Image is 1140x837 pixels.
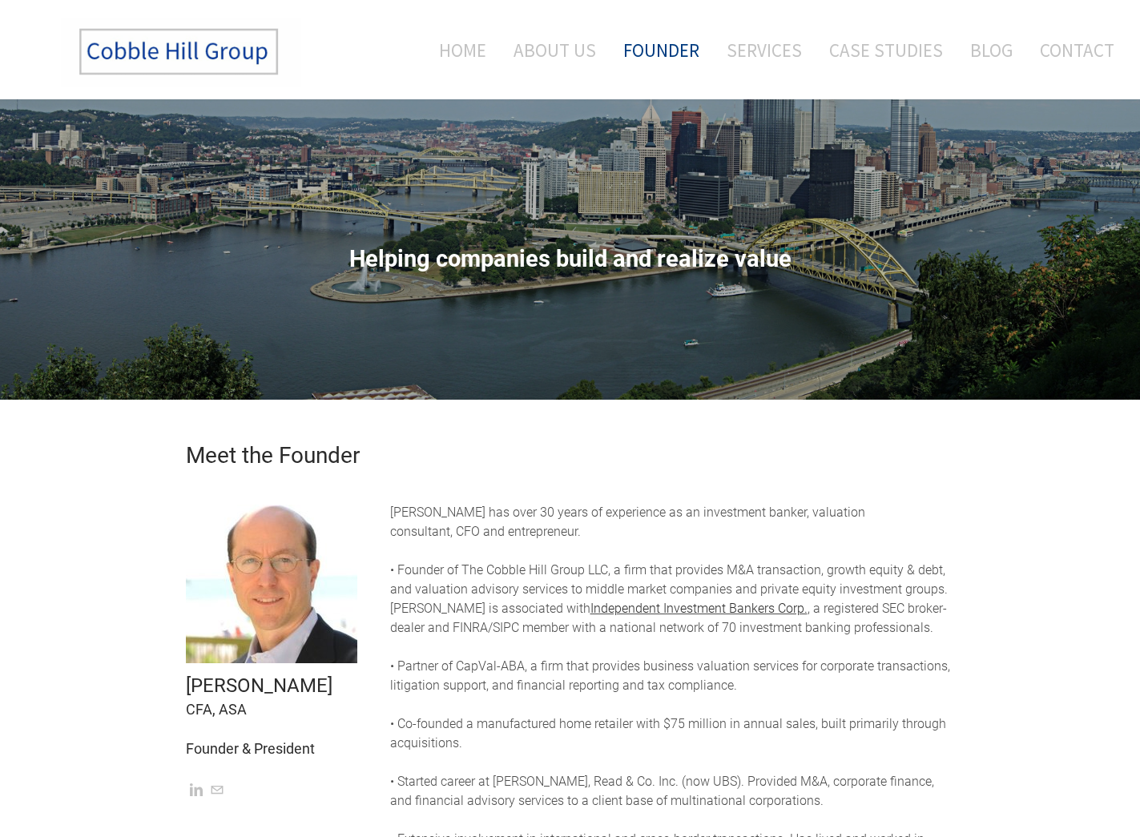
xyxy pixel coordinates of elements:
[415,17,498,83] a: Home
[715,17,814,83] a: Services
[190,783,203,798] a: Linkedin
[186,445,955,467] h2: Meet the Founder
[1028,17,1114,83] a: Contact
[211,783,224,798] a: Mail
[817,17,955,83] a: Case Studies
[502,17,608,83] a: About Us
[186,492,357,663] img: Picture
[611,17,711,83] a: Founder
[61,17,301,87] img: The Cobble Hill Group LLC
[186,740,315,757] font: Founder & President
[349,245,792,272] span: Helping companies build and realize value
[186,674,332,697] font: [PERSON_NAME]
[390,562,948,597] span: • Founder of The Cobble Hill Group LLC, a firm that provides M&A transaction, growth equity & deb...
[186,701,247,718] font: CFA, ASA
[390,658,950,693] span: • Partner of CapVal-ABA, a firm that provides business valuation services for corporate transacti...
[590,601,808,616] a: Independent Investment Bankers Corp.
[958,17,1025,83] a: Blog
[390,505,865,539] font: [PERSON_NAME] has over 30 years of experience as an investment banker, valuation consultant, CFO ...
